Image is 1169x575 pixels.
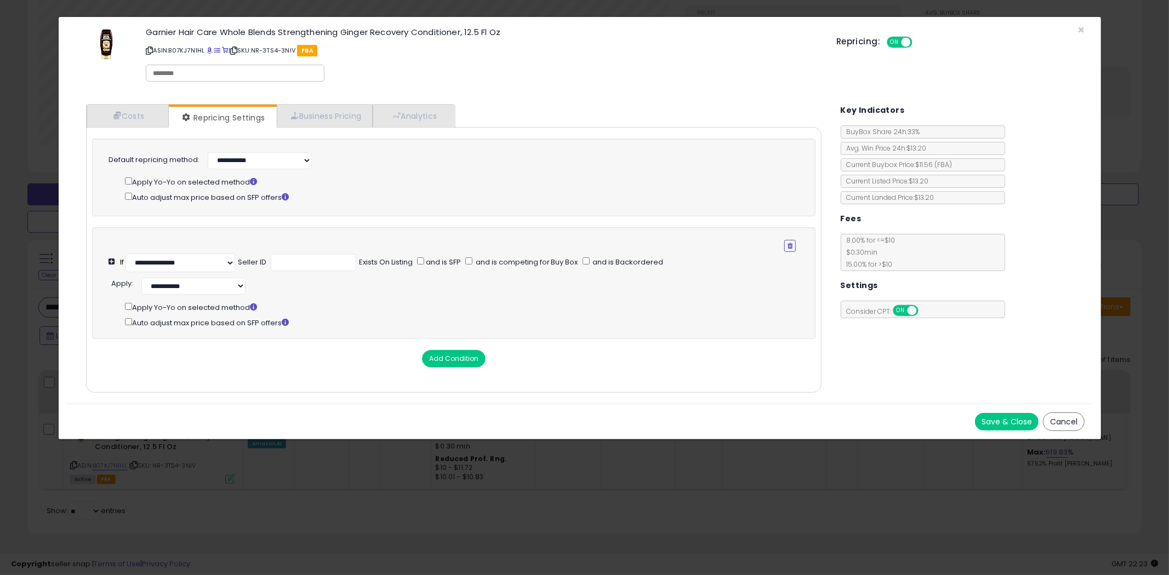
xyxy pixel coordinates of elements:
span: $0.30 min [841,248,878,257]
span: and is SFP [424,257,461,267]
span: 8.00 % for <= $10 [841,235,896,269]
span: Consider CPT: [841,307,933,316]
p: ASIN: B07KJ7N1HL | SKU: NR-3TS4-3NIV [146,42,820,59]
a: Business Pricing [277,105,373,127]
i: Remove Condition [788,243,792,249]
span: OFF [911,38,928,47]
span: 15.00 % for > $10 [841,260,893,269]
a: Repricing Settings [169,107,276,129]
h5: Fees [841,212,862,226]
span: ON [894,306,908,315]
span: FBA [297,45,317,56]
span: ( FBA ) [935,160,953,169]
div: Apply Yo-Yo on selected method [125,301,810,313]
div: Exists On Listing [359,257,413,268]
button: Cancel [1043,412,1085,431]
a: Your listing only [222,46,228,55]
div: Seller ID [238,257,266,268]
a: Analytics [373,105,454,127]
div: : [111,275,133,289]
h3: Garnier Hair Care Whole Blends Strengthening Ginger Recovery Conditioner, 12.5 Fl Oz [146,28,820,36]
img: 41fIKCT1Z1L._SL60_.jpg [90,28,123,61]
h5: Settings [841,279,878,292]
a: Costs [87,105,169,127]
span: Current Listed Price: $13.20 [841,176,929,186]
div: Apply Yo-Yo on selected method [125,175,796,188]
span: Current Buybox Price: [841,160,953,169]
span: × [1077,22,1085,38]
a: BuyBox page [207,46,213,55]
span: and is competing for Buy Box [474,257,578,267]
span: OFF [916,306,934,315]
span: ON [888,38,902,47]
div: Auto adjust max price based on SFP offers [125,191,796,203]
div: Auto adjust max price based on SFP offers [125,316,810,329]
span: and is Backordered [591,257,664,267]
h5: Repricing: [836,37,880,46]
span: BuyBox Share 24h: 33% [841,127,920,136]
span: Apply [111,278,132,289]
span: Current Landed Price: $13.20 [841,193,934,202]
span: Avg. Win Price 24h: $13.20 [841,143,927,153]
button: Save & Close [975,413,1039,430]
a: All offer listings [214,46,220,55]
h5: Key Indicators [841,104,905,117]
span: $11.56 [916,160,953,169]
button: Add Condition [422,350,486,367]
label: Default repricing method: [109,155,199,165]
